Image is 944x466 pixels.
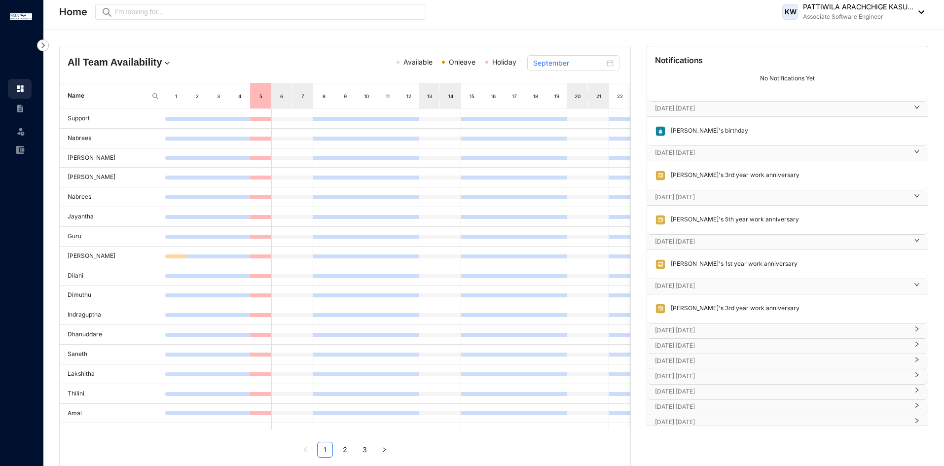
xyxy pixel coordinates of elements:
[8,140,32,160] li: Expenses
[60,364,165,384] td: Lakshitha
[655,356,908,366] p: [DATE] [DATE]
[68,91,147,101] span: Name
[647,339,928,354] div: [DATE] [DATE]
[376,442,392,458] li: Next Page
[650,71,925,83] p: No Notifications Yet
[297,442,313,458] button: left
[381,447,387,453] span: right
[655,259,666,270] img: anniversary.d4fa1ee0abd6497b2d89d817e415bd57.svg
[647,102,928,116] div: [DATE] [DATE]
[655,104,908,113] p: [DATE] [DATE]
[647,369,928,384] div: [DATE] [DATE]
[60,286,165,305] td: Dimuthu
[318,442,332,457] a: 1
[16,145,25,154] img: expense-unselected.2edcf0507c847f3e9e96.svg
[10,13,32,20] img: logo
[803,2,913,12] p: PATTIWILA ARACHCHIGE KASU...
[666,303,799,314] p: [PERSON_NAME]'s 3rd year work anniversary
[914,330,920,332] span: right
[616,91,624,101] div: 22
[655,148,908,158] p: [DATE] [DATE]
[655,402,908,412] p: [DATE] [DATE]
[914,197,920,199] span: right
[403,58,433,66] span: Available
[341,91,350,101] div: 9
[574,91,581,101] div: 20
[803,12,913,22] p: Associate Software Engineer
[647,354,928,369] div: [DATE] [DATE]
[278,91,286,101] div: 6
[666,259,798,270] p: [PERSON_NAME]'s 1st year work anniversary
[655,54,703,66] p: Notifications
[404,91,413,101] div: 12
[297,442,313,458] li: Previous Page
[256,91,265,101] div: 5
[60,187,165,207] td: Nabrees
[914,422,920,424] span: right
[384,91,392,101] div: 11
[60,109,165,129] td: Support
[60,325,165,345] td: Dhanuddare
[60,266,165,286] td: Dilani
[489,91,498,101] div: 16
[914,152,920,154] span: right
[655,371,908,381] p: [DATE] [DATE]
[468,91,476,101] div: 15
[8,99,32,118] li: Contracts
[647,146,928,161] div: [DATE] [DATE]
[115,6,420,17] input: I’m looking for...
[647,385,928,399] div: [DATE] [DATE]
[37,39,49,51] img: nav-icon-right.af6afadce00d159da59955279c43614e.svg
[68,55,252,69] h4: All Team Availability
[60,207,165,227] td: Jayantha
[16,126,26,136] img: leave-unselected.2934df6273408c3f84d9.svg
[8,79,32,99] li: Home
[16,84,25,93] img: home.c6720e0a13eba0172344.svg
[60,148,165,168] td: [PERSON_NAME]
[914,241,920,243] span: right
[647,190,928,205] div: [DATE] [DATE]
[655,281,908,291] p: [DATE] [DATE]
[914,286,920,287] span: right
[236,91,244,101] div: 4
[510,91,519,101] div: 17
[60,423,165,443] td: Niron
[655,126,666,137] img: birthday.63217d55a54455b51415ef6ca9a78895.svg
[363,91,371,101] div: 10
[647,235,928,250] div: [DATE] [DATE]
[60,227,165,247] td: Guru
[215,91,223,101] div: 3
[666,126,748,137] p: [PERSON_NAME]'s birthday
[162,58,172,68] img: dropdown.780994ddfa97fca24b89f58b1de131fa.svg
[337,442,352,457] a: 2
[552,91,561,101] div: 19
[492,58,516,66] span: Holiday
[60,168,165,187] td: [PERSON_NAME]
[426,91,434,101] div: 13
[299,91,307,101] div: 7
[595,91,603,101] div: 21
[60,404,165,424] td: Amal
[655,215,666,225] img: anniversary.d4fa1ee0abd6497b2d89d817e415bd57.svg
[60,247,165,266] td: [PERSON_NAME]
[193,91,202,101] div: 2
[655,341,908,351] p: [DATE] [DATE]
[357,442,372,457] a: 3
[914,391,920,393] span: right
[531,91,540,101] div: 18
[914,376,920,378] span: right
[172,91,181,101] div: 1
[337,442,353,458] li: 2
[655,417,908,427] p: [DATE] [DATE]
[914,406,920,408] span: right
[647,415,928,430] div: [DATE] [DATE]
[784,8,796,15] span: KW
[60,129,165,148] td: Nabrees
[302,447,308,453] span: left
[666,170,799,181] p: [PERSON_NAME]'s 3rd year work anniversary
[317,442,333,458] li: 1
[914,345,920,347] span: right
[914,360,920,362] span: right
[533,58,605,69] input: Select month
[647,323,928,338] div: [DATE] [DATE]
